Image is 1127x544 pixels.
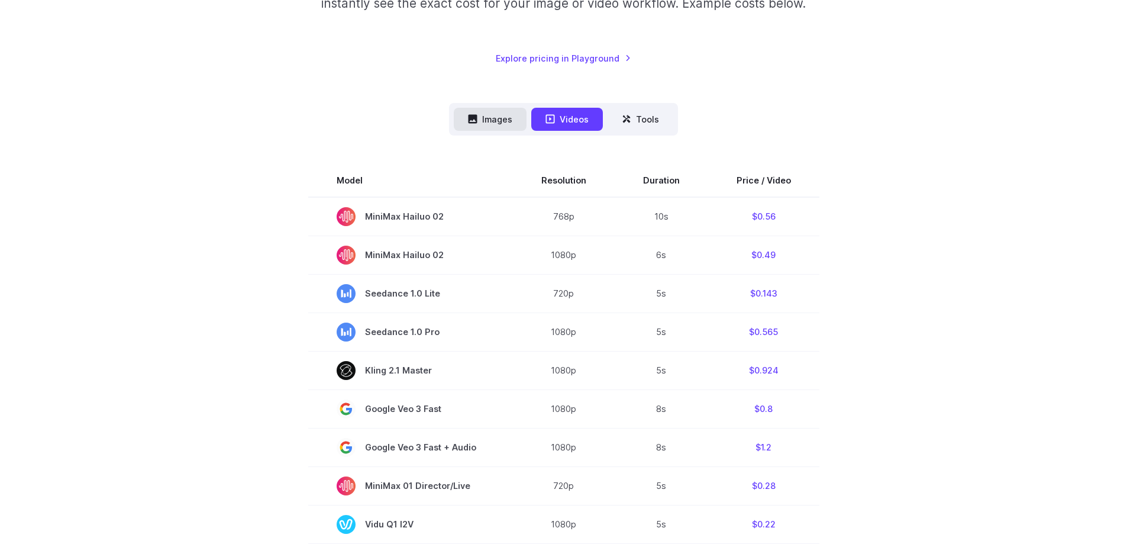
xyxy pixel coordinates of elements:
[615,505,708,543] td: 5s
[308,164,513,197] th: Model
[513,197,615,236] td: 768p
[337,438,485,457] span: Google Veo 3 Fast + Audio
[337,400,485,419] span: Google Veo 3 Fast
[615,197,708,236] td: 10s
[513,313,615,351] td: 1080p
[708,274,819,313] td: $0.143
[615,164,708,197] th: Duration
[615,390,708,428] td: 8s
[337,323,485,342] span: Seedance 1.0 Pro
[615,313,708,351] td: 5s
[513,466,615,505] td: 720p
[615,236,708,274] td: 6s
[513,164,615,197] th: Resolution
[608,108,673,131] button: Tools
[615,351,708,390] td: 5s
[708,428,819,466] td: $1.2
[708,236,819,274] td: $0.49
[708,466,819,505] td: $0.28
[615,428,708,466] td: 8s
[337,284,485,303] span: Seedance 1.0 Lite
[454,108,527,131] button: Images
[615,466,708,505] td: 5s
[708,164,819,197] th: Price / Video
[513,236,615,274] td: 1080p
[708,390,819,428] td: $0.8
[513,505,615,543] td: 1080p
[513,351,615,390] td: 1080p
[337,515,485,534] span: Vidu Q1 I2V
[513,428,615,466] td: 1080p
[513,274,615,313] td: 720p
[337,477,485,495] span: MiniMax 01 Director/Live
[708,351,819,390] td: $0.924
[615,274,708,313] td: 5s
[708,505,819,543] td: $0.22
[531,108,603,131] button: Videos
[337,207,485,226] span: MiniMax Hailuo 02
[337,361,485,380] span: Kling 2.1 Master
[513,390,615,428] td: 1080p
[708,197,819,236] td: $0.56
[708,313,819,351] td: $0.565
[337,246,485,265] span: MiniMax Hailuo 02
[496,51,631,65] a: Explore pricing in Playground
